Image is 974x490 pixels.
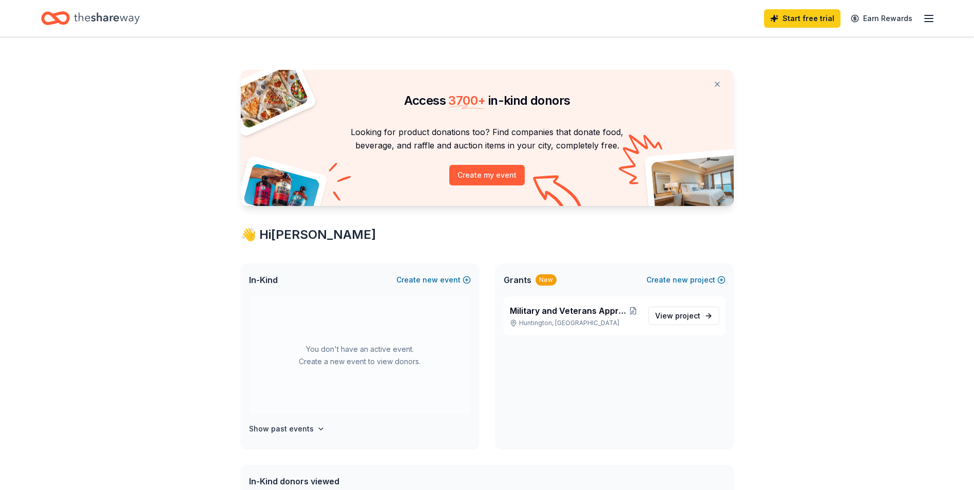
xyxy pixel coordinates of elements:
[249,423,314,435] h4: Show past events
[423,274,438,286] span: new
[249,296,471,414] div: You don't have an active event. Create a new event to view donors.
[249,475,456,487] div: In-Kind donors viewed
[510,305,626,317] span: Military and Veterans Appreciation Picnic
[448,93,485,108] span: 3700 +
[229,64,309,129] img: Pizza
[764,9,841,28] a: Start free trial
[655,310,700,322] span: View
[536,274,557,286] div: New
[396,274,471,286] button: Createnewevent
[673,274,688,286] span: new
[404,93,570,108] span: Access in-kind donors
[241,227,734,243] div: 👋 Hi [PERSON_NAME]
[504,274,531,286] span: Grants
[646,274,725,286] button: Createnewproject
[249,423,325,435] button: Show past events
[449,165,525,185] button: Create my event
[249,274,278,286] span: In-Kind
[845,9,919,28] a: Earn Rewards
[533,175,584,214] img: Curvy arrow
[253,125,721,153] p: Looking for product donations too? Find companies that donate food, beverage, and raffle and auct...
[41,6,140,30] a: Home
[675,311,700,320] span: project
[510,319,640,327] p: Huntington, [GEOGRAPHIC_DATA]
[648,307,719,325] a: View project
